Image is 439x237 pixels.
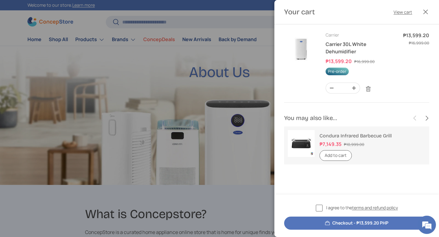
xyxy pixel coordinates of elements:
[409,40,429,46] s: ₱16,999.00
[326,58,353,65] dd: ₱13,599.20
[352,205,398,210] a: terms and refund policy
[403,32,429,39] dd: ₱13,599.20
[326,32,396,38] div: Carrier
[284,32,318,66] img: carrier-dehumidifier-30-liter-full-view-concepstore
[319,133,392,139] a: Condura Infrared Barbecue Grill
[354,59,375,64] s: ₱16,999.00
[284,7,315,17] h2: Your cart
[326,41,366,55] a: Carrier 30L White Dehumidifier
[326,204,398,211] span: I agree to the
[326,68,349,75] span: Pre-order
[319,150,352,161] button: Add to cart
[362,83,374,95] a: Remove
[284,114,409,122] h2: You may also like...
[284,217,429,230] button: Checkout - ₱13,599.20 PHP
[337,83,348,93] input: Quantity
[394,9,412,15] a: View cart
